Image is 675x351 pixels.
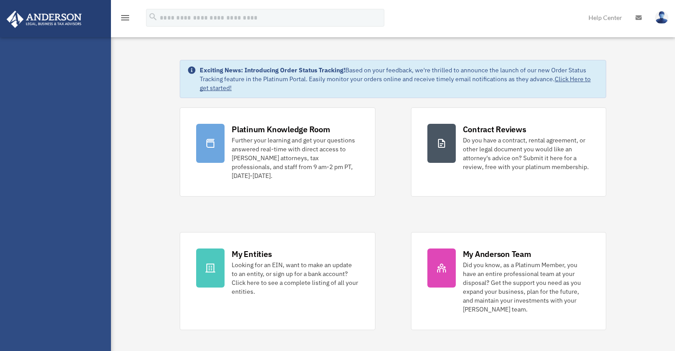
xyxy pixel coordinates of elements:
a: My Anderson Team Did you know, as a Platinum Member, you have an entire professional team at your... [411,232,606,330]
div: Do you have a contract, rental agreement, or other legal document you would like an attorney's ad... [463,136,590,171]
div: Platinum Knowledge Room [232,124,330,135]
div: Did you know, as a Platinum Member, you have an entire professional team at your disposal? Get th... [463,260,590,314]
div: Based on your feedback, we're thrilled to announce the launch of our new Order Status Tracking fe... [200,66,599,92]
a: menu [120,16,130,23]
div: Contract Reviews [463,124,526,135]
a: Click Here to get started! [200,75,591,92]
a: Platinum Knowledge Room Further your learning and get your questions answered real-time with dire... [180,107,375,197]
i: search [148,12,158,22]
div: My Anderson Team [463,248,531,260]
img: Anderson Advisors Platinum Portal [4,11,84,28]
i: menu [120,12,130,23]
div: Further your learning and get your questions answered real-time with direct access to [PERSON_NAM... [232,136,359,180]
a: My Entities Looking for an EIN, want to make an update to an entity, or sign up for a bank accoun... [180,232,375,330]
div: My Entities [232,248,272,260]
strong: Exciting News: Introducing Order Status Tracking! [200,66,345,74]
div: Looking for an EIN, want to make an update to an entity, or sign up for a bank account? Click her... [232,260,359,296]
img: User Pic [655,11,668,24]
a: Contract Reviews Do you have a contract, rental agreement, or other legal document you would like... [411,107,606,197]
